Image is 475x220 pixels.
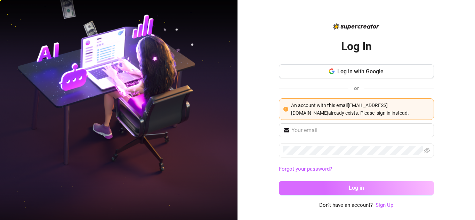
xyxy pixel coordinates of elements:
button: Log in with Google [279,64,434,78]
span: exclamation-circle [283,107,288,112]
span: An account with this email [EMAIL_ADDRESS][DOMAIN_NAME] already exists. Please, sign in instead. [291,103,409,116]
a: Sign Up [376,202,393,208]
input: Your email [291,126,430,135]
span: Don't have an account? [319,201,373,210]
a: Forgot your password? [279,165,434,173]
span: Log in [349,185,364,191]
a: Sign Up [376,201,393,210]
span: or [354,85,359,91]
span: Log in with Google [337,68,384,75]
span: eye-invisible [424,148,430,153]
button: Log in [279,181,434,195]
a: Forgot your password? [279,166,332,172]
h2: Log In [341,39,372,54]
img: logo-BBDzfeDw.svg [333,23,379,30]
